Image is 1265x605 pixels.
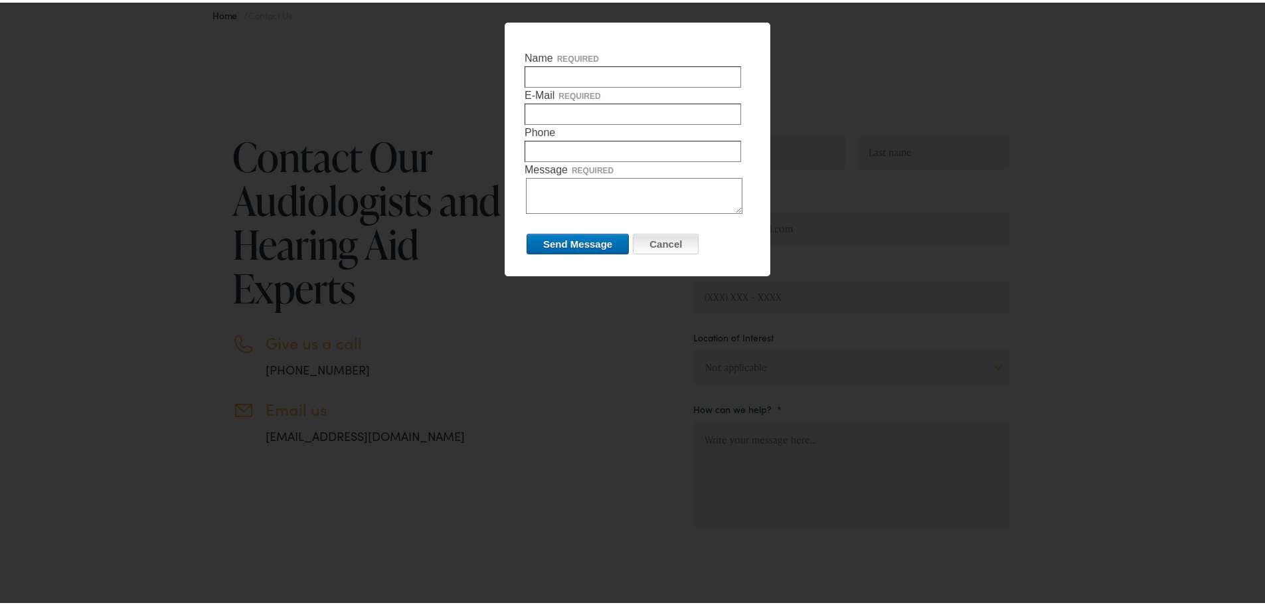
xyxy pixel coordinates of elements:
span: required [557,52,599,61]
label: Name [525,48,750,85]
label: Message [525,159,750,211]
input: Send Message [527,231,629,252]
span: required [572,163,614,173]
input: Cancel [633,231,699,252]
span: required [558,89,600,98]
label: Phone [525,122,750,159]
input: Phone [525,138,741,159]
label: E-Mail [525,85,750,122]
textarea: Messagerequired [526,175,742,211]
input: E-Mailrequired [525,101,741,122]
input: Namerequired [525,64,741,85]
